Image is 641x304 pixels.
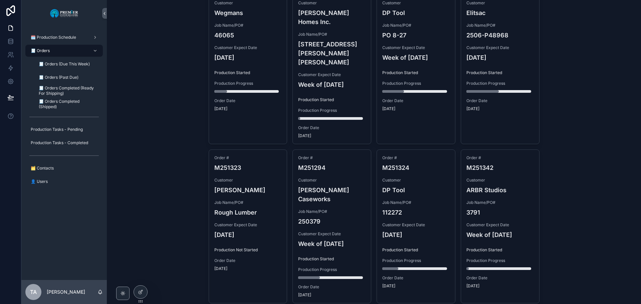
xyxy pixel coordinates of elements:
h4: Wegmans [214,8,282,17]
span: 🧾 Orders Completed (Shipped) [39,99,96,109]
span: [DATE] [382,283,450,289]
span: [DATE] [214,266,282,271]
span: Job Name/PO# [382,200,450,205]
a: 👤 Users [25,176,103,188]
span: 🗓️ Production Schedule [31,35,76,40]
span: Customer [382,178,450,183]
span: Job Name/PO# [382,23,450,28]
span: Production Started [466,70,534,75]
span: Production Progress [466,258,534,263]
span: Order Date [214,258,282,263]
span: 🧾 Orders Completed (Ready For Shipping) [39,85,96,96]
h4: 46065 [214,31,282,40]
a: Order #M251324CustomerDP ToolJob Name/PO#112272Customer Expect Date[DATE]Production StartedProduc... [377,149,455,303]
h4: [STREET_ADDRESS][PERSON_NAME][PERSON_NAME] [298,40,366,67]
span: Production Progress [214,81,282,86]
div: scrollable content [21,27,107,196]
span: 🗂️ Contacts [31,166,54,171]
a: Order #M251294Customer[PERSON_NAME] CaseworksJob Name/PO#250379Customer Expect DateWeek of [DATE]... [292,149,371,303]
h4: Week of [DATE] [298,80,366,89]
h4: Elitsac [466,8,534,17]
a: 🗂️ Contacts [25,162,103,174]
span: Production Tasks - Pending [31,127,83,132]
span: Customer [466,0,534,6]
h4: PO 8-27 [382,31,450,40]
a: Production Tasks - Completed [25,137,103,149]
img: App logo [50,8,79,19]
span: Order # [382,155,450,161]
span: Order # [214,155,282,161]
span: Customer Expect Date [214,45,282,50]
h4: Week of [DATE] [466,230,534,239]
span: Production Progress [382,81,450,86]
span: Order # [466,155,534,161]
span: Customer [298,178,366,183]
span: Job Name/PO# [466,23,534,28]
span: Production Progress [466,81,534,86]
span: 🧾 Orders [31,48,50,53]
span: Customer Expect Date [298,231,366,237]
h4: [DATE] [214,230,282,239]
span: [DATE] [298,292,366,298]
span: Customer [214,178,282,183]
span: Production Not Started [214,247,282,253]
h4: 2506-P48968 [466,31,534,40]
span: Job Name/PO# [466,200,534,205]
span: [DATE] [214,106,282,111]
h4: M251324 [382,163,450,172]
span: Production Progress [298,108,366,113]
h4: ARBR Studios [466,186,534,195]
span: 🧾 Orders (Due This Week) [39,61,90,67]
span: 🧾 Orders (Past Due) [39,75,78,80]
h4: M251294 [298,163,366,172]
span: TA [30,288,37,296]
span: Customer [466,178,534,183]
h4: [DATE] [214,53,282,62]
span: 👤 Users [31,179,48,184]
h4: [PERSON_NAME] Caseworks [298,186,366,204]
span: Customer Expect Date [298,72,366,77]
p: [PERSON_NAME] [47,289,85,295]
h4: Week of [DATE] [382,53,450,62]
span: [DATE] [466,106,534,111]
span: Customer Expect Date [466,45,534,50]
a: 🧾 Orders (Due This Week) [33,58,103,70]
span: Order Date [466,275,534,281]
a: 🗓️ Production Schedule [25,31,103,43]
span: Production Tasks - Completed [31,140,88,145]
span: Order # [298,155,366,161]
span: Production Progress [382,258,450,263]
h4: [DATE] [382,230,450,239]
span: Customer Expect Date [466,222,534,228]
span: Customer Expect Date [382,45,450,50]
h4: DP Tool [382,8,450,17]
h4: M251342 [466,163,534,172]
span: [DATE] [298,133,366,138]
span: Customer Expect Date [382,222,450,228]
h4: DP Tool [382,186,450,195]
span: Production Progress [298,267,366,272]
span: [DATE] [382,106,450,111]
a: Production Tasks - Pending [25,123,103,135]
span: Production Started [298,256,366,262]
span: Production Started [382,70,450,75]
a: 🧾 Orders (Past Due) [33,71,103,83]
a: Order #M251323Customer[PERSON_NAME]Job Name/PO#Rough LumberCustomer Expect Date[DATE]Production N... [209,149,287,303]
span: Order Date [214,98,282,103]
span: [DATE] [466,283,534,289]
span: Production Started [214,70,282,75]
span: Job Name/PO# [214,200,282,205]
span: Job Name/PO# [298,209,366,214]
h4: [DATE] [466,53,534,62]
span: Order Date [382,275,450,281]
span: Customer [214,0,282,6]
h4: [PERSON_NAME] Homes Inc. [298,8,366,26]
span: Production Started [466,247,534,253]
span: Order Date [466,98,534,103]
span: Customer Expect Date [214,222,282,228]
a: Order #M251342CustomerARBR StudiosJob Name/PO#3791Customer Expect DateWeek of [DATE]Production St... [461,149,540,303]
span: Order Date [298,125,366,130]
span: Order Date [382,98,450,103]
h4: Rough Lumber [214,208,282,217]
span: Production Started [382,247,450,253]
